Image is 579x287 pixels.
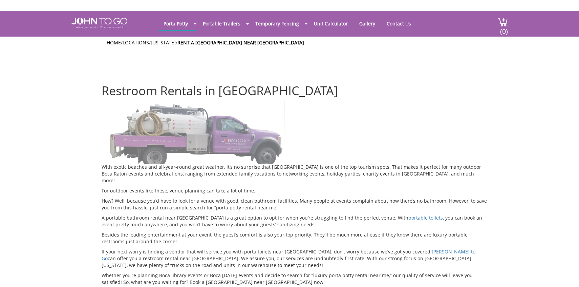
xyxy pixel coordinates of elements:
p: Besides the leading entertainment at your event, the guest’s comfort is also your top priority. T... [102,231,488,245]
p: A portable bathroom rental near [GEOGRAPHIC_DATA] is a great option to opt for when you’re strugg... [102,214,488,228]
a: Home [107,39,121,46]
img: Truck [102,101,284,164]
p: For outdoor events like these, venue planning can take a lot of time. [102,187,488,194]
a: [PERSON_NAME] to Go [102,248,475,262]
a: [US_STATE] [151,39,176,46]
h1: Restroom Rentals in [GEOGRAPHIC_DATA] [102,66,488,98]
p: Whether you’re planning Boca library events or Boca [DATE] events and decide to search for “luxur... [102,272,488,286]
span: (0) [500,21,508,36]
p: If your next worry is finding a vendor that will service you with porta toilets near [GEOGRAPHIC_... [102,248,488,269]
a: Temporary Fencing [250,17,304,30]
img: JOHN to go [71,18,127,28]
a: Rent a [GEOGRAPHIC_DATA] Near [GEOGRAPHIC_DATA] [177,39,304,46]
a: portable toilets [408,214,443,221]
img: cart a [498,18,508,27]
a: Locations [123,39,149,46]
p: How? Well, because you’d have to look for a venue with good, clean bathroom facilities. Many peop... [102,198,488,211]
a: Contact Us [382,17,416,30]
a: Portable Trailers [198,17,245,30]
p: With exotic beaches and all-year-round great weather, it’s no surprise that [GEOGRAPHIC_DATA] is ... [102,164,488,184]
a: Unit Calculator [309,17,353,30]
a: Gallery [354,17,380,30]
ul: / / / [107,39,493,46]
a: Porta Potty [158,17,193,30]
